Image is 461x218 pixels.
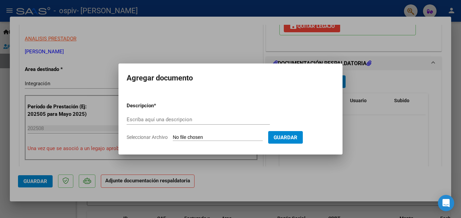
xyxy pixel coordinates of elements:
p: Descripcion [127,102,189,110]
div: Open Intercom Messenger [438,195,454,211]
span: Guardar [274,134,297,141]
h2: Agregar documento [127,72,334,85]
button: Guardar [268,131,303,144]
span: Seleccionar Archivo [127,134,168,140]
